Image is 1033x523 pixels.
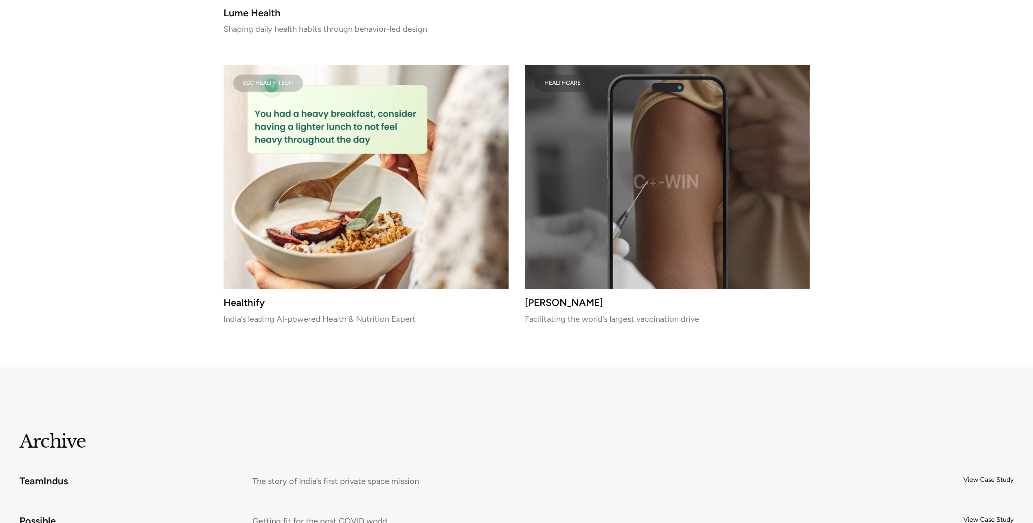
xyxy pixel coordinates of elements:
[224,299,509,306] h3: Healthify
[243,81,293,85] div: B2C Health Tech
[544,81,581,85] div: HEALTHCARE
[224,9,810,16] h3: Lume Health
[224,316,509,321] p: India’s leading AI-powered Health & Nutrition Expert
[224,65,509,322] a: B2C Health TechHealthifyIndia’s leading AI-powered Health & Nutrition Expert
[525,299,810,306] h3: [PERSON_NAME]
[20,433,272,448] h2: Archive
[525,65,810,322] a: HEALTHCARE[PERSON_NAME]Facilitating the world’s largest vaccination drive
[224,26,810,32] p: Shaping daily health habits through behavior-led design
[525,316,810,321] p: Facilitating the world’s largest vaccination drive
